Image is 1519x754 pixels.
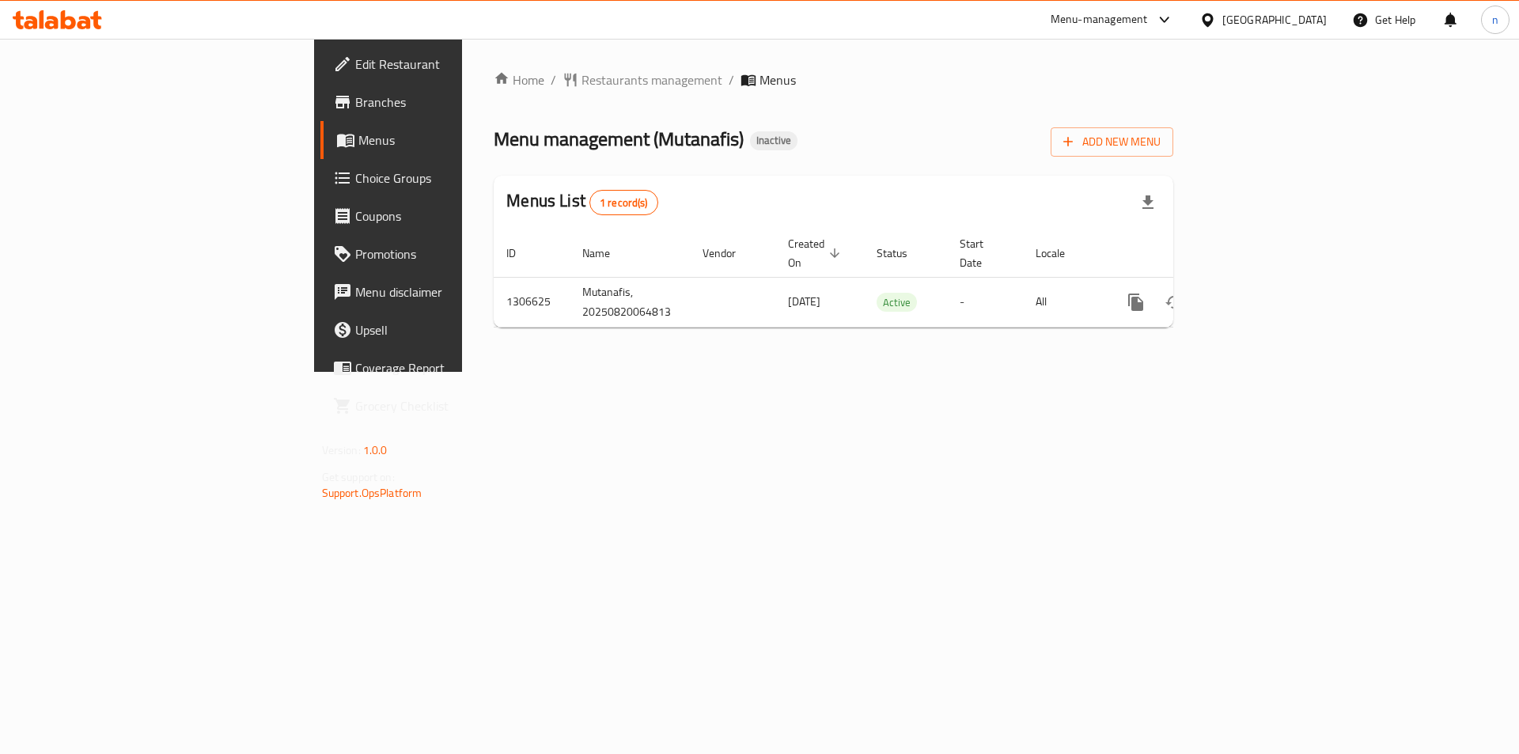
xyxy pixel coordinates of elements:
[960,234,1004,272] span: Start Date
[355,93,555,112] span: Branches
[355,320,555,339] span: Upsell
[759,70,796,89] span: Menus
[877,294,917,312] span: Active
[947,277,1023,327] td: -
[320,197,568,235] a: Coupons
[494,121,744,157] span: Menu management ( Mutanafis )
[355,206,555,225] span: Coupons
[589,190,658,215] div: Total records count
[563,70,722,89] a: Restaurants management
[750,134,797,147] span: Inactive
[355,282,555,301] span: Menu disclaimer
[355,55,555,74] span: Edit Restaurant
[320,45,568,83] a: Edit Restaurant
[729,70,734,89] li: /
[788,291,820,312] span: [DATE]
[320,235,568,273] a: Promotions
[570,277,690,327] td: Mutanafis, 20250820064813
[750,131,797,150] div: Inactive
[320,159,568,197] a: Choice Groups
[1036,244,1085,263] span: Locale
[320,83,568,121] a: Branches
[494,70,1173,89] nav: breadcrumb
[320,349,568,387] a: Coverage Report
[581,70,722,89] span: Restaurants management
[1117,283,1155,321] button: more
[1051,127,1173,157] button: Add New Menu
[590,195,657,210] span: 1 record(s)
[494,229,1282,328] table: enhanced table
[1023,277,1104,327] td: All
[506,244,536,263] span: ID
[355,169,555,188] span: Choice Groups
[1104,229,1282,278] th: Actions
[877,244,928,263] span: Status
[1222,11,1327,28] div: [GEOGRAPHIC_DATA]
[355,396,555,415] span: Grocery Checklist
[1063,132,1161,152] span: Add New Menu
[506,189,657,215] h2: Menus List
[788,234,845,272] span: Created On
[1051,10,1148,29] div: Menu-management
[355,358,555,377] span: Coverage Report
[355,244,555,263] span: Promotions
[703,244,756,263] span: Vendor
[363,440,388,460] span: 1.0.0
[320,311,568,349] a: Upsell
[1492,11,1498,28] span: n
[320,273,568,311] a: Menu disclaimer
[322,440,361,460] span: Version:
[1129,184,1167,222] div: Export file
[322,467,395,487] span: Get support on:
[1155,283,1193,321] button: Change Status
[320,121,568,159] a: Menus
[358,131,555,150] span: Menus
[582,244,631,263] span: Name
[322,483,422,503] a: Support.OpsPlatform
[320,387,568,425] a: Grocery Checklist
